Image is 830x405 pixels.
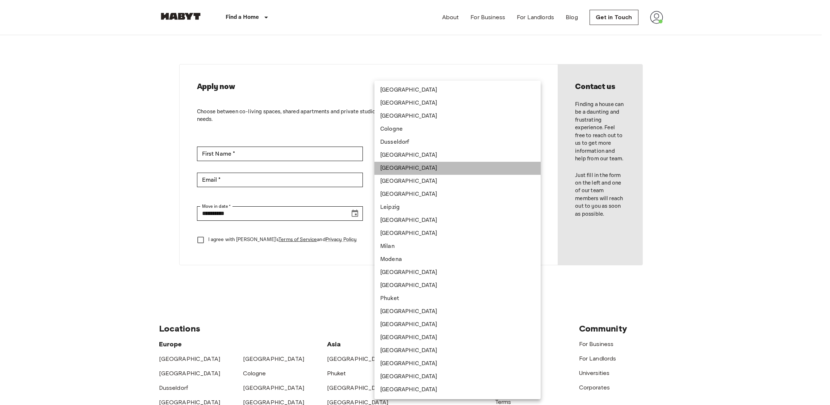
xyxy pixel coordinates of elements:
li: [GEOGRAPHIC_DATA] [374,188,541,201]
li: [GEOGRAPHIC_DATA] [374,383,541,396]
li: [GEOGRAPHIC_DATA] [374,97,541,110]
li: Cologne [374,123,541,136]
li: [GEOGRAPHIC_DATA] [374,84,541,97]
li: [GEOGRAPHIC_DATA] [374,357,541,370]
li: [GEOGRAPHIC_DATA] [374,175,541,188]
li: [GEOGRAPHIC_DATA] [374,227,541,240]
li: [GEOGRAPHIC_DATA] [374,266,541,279]
li: [GEOGRAPHIC_DATA] [374,370,541,383]
li: Milan [374,240,541,253]
li: Leipzig [374,201,541,214]
li: Phuket [374,292,541,305]
li: [GEOGRAPHIC_DATA] [374,318,541,331]
li: [GEOGRAPHIC_DATA] [374,214,541,227]
li: [GEOGRAPHIC_DATA] [374,279,541,292]
li: Modena [374,253,541,266]
li: [GEOGRAPHIC_DATA] [374,331,541,344]
li: [GEOGRAPHIC_DATA] [374,344,541,357]
li: Dusseldorf [374,136,541,149]
li: [GEOGRAPHIC_DATA] [374,110,541,123]
li: [GEOGRAPHIC_DATA] [374,149,541,162]
li: [GEOGRAPHIC_DATA] [374,162,541,175]
li: [GEOGRAPHIC_DATA] [374,305,541,318]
